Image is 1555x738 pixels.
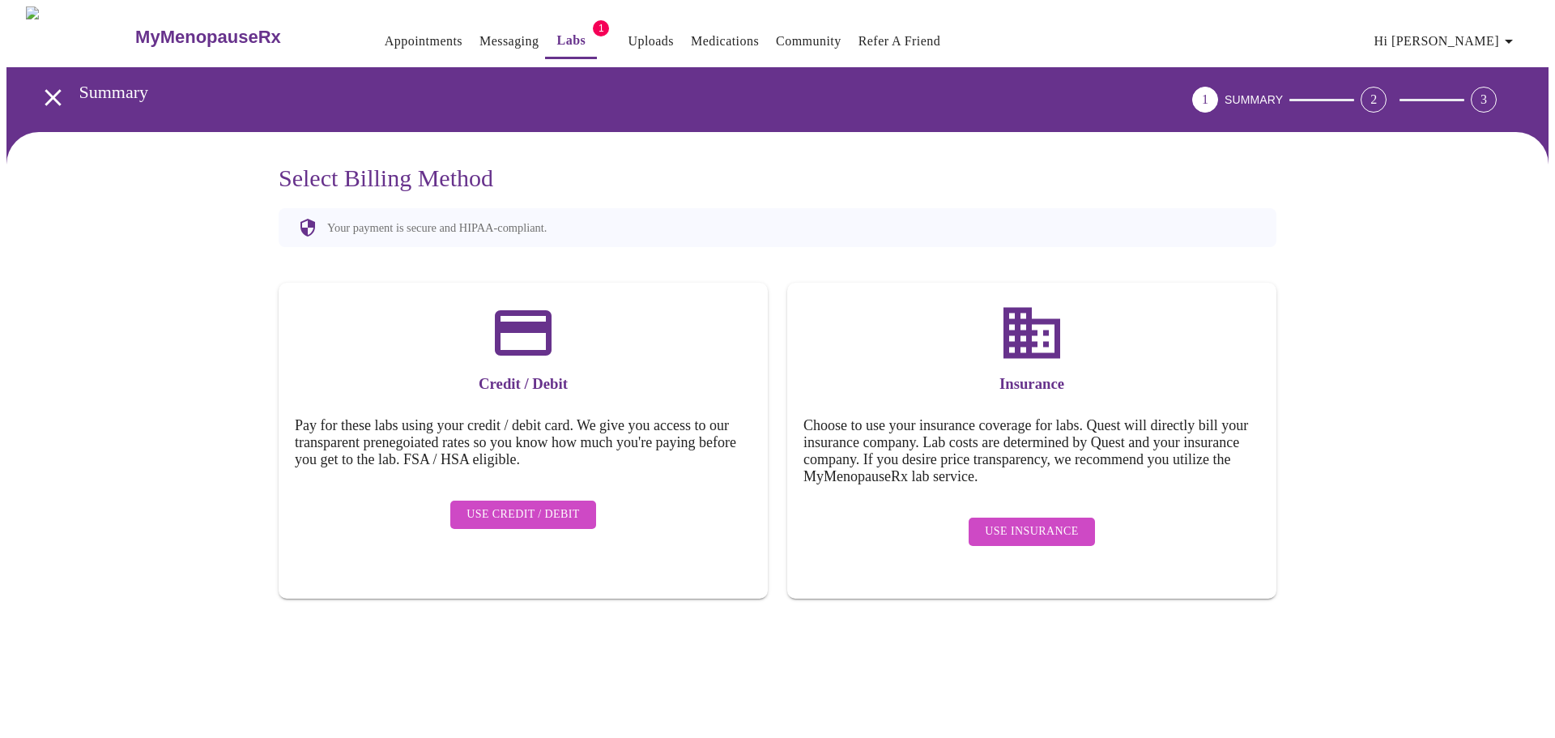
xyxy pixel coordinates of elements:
button: Labs [545,24,597,59]
div: 2 [1361,87,1387,113]
a: Community [776,30,841,53]
h5: Pay for these labs using your credit / debit card. We give you access to our transparent prenegoi... [295,417,752,468]
span: 1 [593,20,609,36]
a: Labs [557,29,586,52]
h3: Select Billing Method [279,164,1276,192]
h3: MyMenopauseRx [135,27,281,48]
a: Medications [691,30,759,53]
button: Use Credit / Debit [450,501,596,529]
button: Uploads [621,25,680,58]
span: Use Credit / Debit [466,505,580,525]
span: Use Insurance [985,522,1078,542]
button: Use Insurance [969,518,1094,546]
button: Community [769,25,848,58]
button: Messaging [473,25,545,58]
h3: Summary [79,82,1102,103]
img: MyMenopauseRx Logo [26,6,134,67]
button: Refer a Friend [852,25,948,58]
h3: Credit / Debit [295,375,752,393]
h5: Choose to use your insurance coverage for labs. Quest will directly bill your insurance company. ... [803,417,1260,485]
a: Messaging [479,30,539,53]
span: Hi [PERSON_NAME] [1374,30,1519,53]
a: Uploads [628,30,674,53]
button: Hi [PERSON_NAME] [1368,25,1525,58]
a: Appointments [385,30,462,53]
button: Medications [684,25,765,58]
button: open drawer [29,74,77,122]
div: 1 [1192,87,1218,113]
a: MyMenopauseRx [134,9,346,66]
a: Refer a Friend [858,30,941,53]
span: SUMMARY [1225,93,1283,106]
h3: Insurance [803,375,1260,393]
p: Your payment is secure and HIPAA-compliant. [327,221,547,235]
button: Appointments [378,25,469,58]
div: 3 [1471,87,1497,113]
